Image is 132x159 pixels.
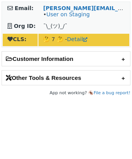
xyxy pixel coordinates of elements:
[94,90,130,95] a: File a bug report!
[38,34,129,46] td: 🤔 7 🤔 -
[43,11,90,17] span: •
[14,23,36,29] strong: Org ID:
[43,23,67,29] span: ¯\_(ツ)_/¯
[2,71,130,85] h2: Other Tools & Resources
[15,5,34,11] strong: Email:
[2,89,130,97] footer: App not working? 🪳
[67,36,87,42] a: Detail
[2,52,130,66] h2: Customer Information
[46,11,90,17] a: User on Staging
[7,36,26,42] strong: CLS:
